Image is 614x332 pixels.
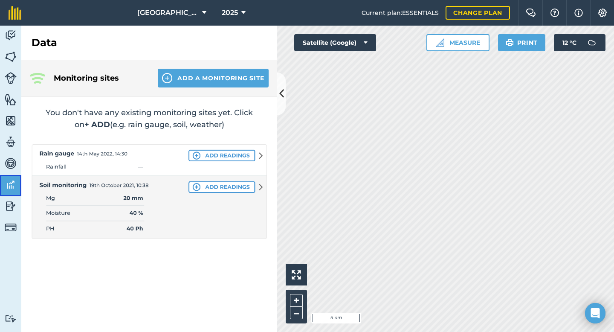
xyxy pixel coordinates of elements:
img: svg+xml;base64,PD94bWwgdmVyc2lvbj0iMS4wIiBlbmNvZGluZz0idXRmLTgiPz4KPCEtLSBHZW5lcmF0b3I6IEFkb2JlIE... [5,315,17,323]
span: Current plan : ESSENTIALS [362,8,439,17]
img: svg+xml;base64,PD94bWwgdmVyc2lvbj0iMS4wIiBlbmNvZGluZz0idXRmLTgiPz4KPCEtLSBHZW5lcmF0b3I6IEFkb2JlIE... [5,72,17,84]
img: Three radiating wave signals [30,73,45,84]
img: svg+xml;base64,PHN2ZyB4bWxucz0iaHR0cDovL3d3dy53My5vcmcvMjAwMC9zdmciIHdpZHRoPSI1NiIgaGVpZ2h0PSI2MC... [5,50,17,63]
button: + [290,294,303,307]
strong: + ADD [84,120,110,129]
img: svg+xml;base64,PHN2ZyB4bWxucz0iaHR0cDovL3d3dy53My5vcmcvMjAwMC9zdmciIHdpZHRoPSIxNCIgaGVpZ2h0PSIyNC... [162,73,172,83]
button: 12 °C [554,34,605,51]
span: [GEOGRAPHIC_DATA] [137,8,199,18]
h2: You don't have any existing monitoring sites yet. Click on (e.g. rain gauge, soil, weather) [32,107,267,131]
img: svg+xml;base64,PHN2ZyB4bWxucz0iaHR0cDovL3d3dy53My5vcmcvMjAwMC9zdmciIHdpZHRoPSI1NiIgaGVpZ2h0PSI2MC... [5,93,17,106]
img: svg+xml;base64,PD94bWwgdmVyc2lvbj0iMS4wIiBlbmNvZGluZz0idXRmLTgiPz4KPCEtLSBHZW5lcmF0b3I6IEFkb2JlIE... [5,157,17,170]
img: svg+xml;base64,PD94bWwgdmVyc2lvbj0iMS4wIiBlbmNvZGluZz0idXRmLTgiPz4KPCEtLSBHZW5lcmF0b3I6IEFkb2JlIE... [5,200,17,213]
h2: Data [32,36,57,50]
img: svg+xml;base64,PHN2ZyB4bWxucz0iaHR0cDovL3d3dy53My5vcmcvMjAwMC9zdmciIHdpZHRoPSI1NiIgaGVpZ2h0PSI2MC... [5,114,17,127]
img: fieldmargin Logo [9,6,21,20]
button: Satellite (Google) [294,34,376,51]
img: Ruler icon [436,38,444,47]
button: – [290,307,303,319]
img: svg+xml;base64,PD94bWwgdmVyc2lvbj0iMS4wIiBlbmNvZGluZz0idXRmLTgiPz4KPCEtLSBHZW5lcmF0b3I6IEFkb2JlIE... [5,136,17,149]
img: svg+xml;base64,PD94bWwgdmVyc2lvbj0iMS4wIiBlbmNvZGluZz0idXRmLTgiPz4KPCEtLSBHZW5lcmF0b3I6IEFkb2JlIE... [5,29,17,42]
button: Add a Monitoring Site [158,69,269,87]
img: svg+xml;base64,PD94bWwgdmVyc2lvbj0iMS4wIiBlbmNvZGluZz0idXRmLTgiPz4KPCEtLSBHZW5lcmF0b3I6IEFkb2JlIE... [5,221,17,233]
img: Four arrows, one pointing top left, one top right, one bottom right and the last bottom left [292,270,301,280]
img: svg+xml;base64,PHN2ZyB4bWxucz0iaHR0cDovL3d3dy53My5vcmcvMjAwMC9zdmciIHdpZHRoPSIxNyIgaGVpZ2h0PSIxNy... [574,8,583,18]
img: A cog icon [597,9,608,17]
span: 12 ° C [562,34,576,51]
img: svg+xml;base64,PD94bWwgdmVyc2lvbj0iMS4wIiBlbmNvZGluZz0idXRmLTgiPz4KPCEtLSBHZW5lcmF0b3I6IEFkb2JlIE... [5,178,17,191]
img: Two speech bubbles overlapping with the left bubble in the forefront [526,9,536,17]
h4: Monitoring sites [54,72,144,84]
div: Open Intercom Messenger [585,303,605,323]
span: 2025 [222,8,238,18]
img: svg+xml;base64,PHN2ZyB4bWxucz0iaHR0cDovL3d3dy53My5vcmcvMjAwMC9zdmciIHdpZHRoPSIxOSIgaGVpZ2h0PSIyNC... [506,38,514,48]
button: Measure [426,34,489,51]
a: Change plan [446,6,510,20]
img: svg+xml;base64,PD94bWwgdmVyc2lvbj0iMS4wIiBlbmNvZGluZz0idXRmLTgiPz4KPCEtLSBHZW5lcmF0b3I6IEFkb2JlIE... [583,34,600,51]
img: A question mark icon [550,9,560,17]
button: Print [498,34,546,51]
